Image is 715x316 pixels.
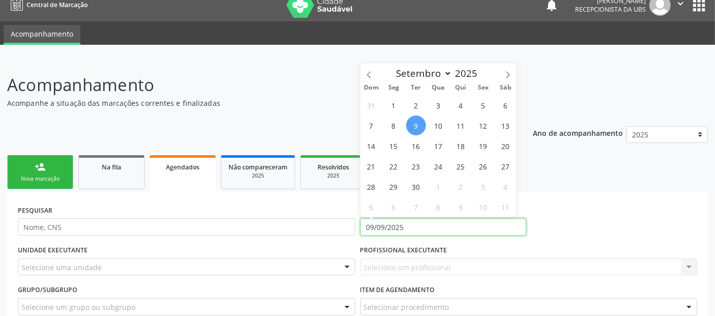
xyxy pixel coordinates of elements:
span: Setembro 1, 2025 [384,95,404,115]
a: Acompanhamento [4,25,80,45]
span: Central de Marcação [26,1,88,9]
p: Acompanhe a situação das marcações correntes e finalizadas [7,98,498,108]
label: PESQUISAR [18,203,52,218]
span: Outubro 10, 2025 [473,197,493,217]
span: Recepcionista da UBS [575,5,646,14]
span: Setembro 18, 2025 [451,136,471,156]
span: Dom [360,84,383,91]
label: Grupo/Subgrupo [18,282,77,298]
span: Outubro 8, 2025 [428,197,448,217]
span: Ter [405,84,427,91]
span: Setembro 10, 2025 [428,116,448,135]
span: Outubro 5, 2025 [361,197,381,217]
label: UNIDADE EXECUTANTE [18,243,88,258]
span: Qua [427,84,450,91]
span: Setembro 3, 2025 [428,95,448,115]
span: Setembro 12, 2025 [473,116,493,135]
span: Selecionar procedimento [364,302,449,312]
span: Qui [450,84,472,91]
span: Setembro 15, 2025 [384,136,404,156]
span: Na fila [102,163,121,171]
span: Outubro 6, 2025 [384,197,404,217]
span: Não compareceram [228,163,288,171]
div: Nova marcação [15,175,66,183]
span: Setembro 22, 2025 [384,156,404,176]
p: Ano de acompanhamento [533,126,623,139]
input: Selecione um intervalo [360,218,526,236]
span: Setembro 24, 2025 [428,156,448,176]
span: Outubro 11, 2025 [496,197,516,217]
span: Selecione uma unidade [21,262,102,273]
span: Setembro 9, 2025 [406,116,426,135]
span: Setembro 4, 2025 [451,95,471,115]
span: Setembro 23, 2025 [406,156,426,176]
span: Outubro 1, 2025 [428,177,448,196]
div: 2025 [308,172,359,180]
span: Setembro 25, 2025 [451,156,471,176]
span: Selecione um grupo ou subgrupo [21,302,135,312]
span: Setembro 21, 2025 [361,156,381,176]
span: Setembro 20, 2025 [496,136,516,156]
span: Setembro 7, 2025 [361,116,381,135]
span: Setembro 11, 2025 [451,116,471,135]
label: Item de agendamento [360,282,435,298]
span: Sex [472,84,495,91]
span: Setembro 29, 2025 [384,177,404,196]
div: 2025 [228,172,288,180]
span: Setembro 17, 2025 [428,136,448,156]
span: Outubro 2, 2025 [451,177,471,196]
input: Nome, CNS [18,218,355,236]
span: Outubro 3, 2025 [473,177,493,196]
span: Setembro 5, 2025 [473,95,493,115]
span: Outubro 9, 2025 [451,197,471,217]
span: Setembro 27, 2025 [496,156,516,176]
span: Setembro 13, 2025 [496,116,516,135]
span: Outubro 4, 2025 [496,177,516,196]
span: Sáb [494,84,517,91]
input: Year [452,67,485,80]
span: Setembro 14, 2025 [361,136,381,156]
span: Seg [383,84,405,91]
span: Setembro 30, 2025 [406,177,426,196]
span: Setembro 26, 2025 [473,156,493,176]
p: Acompanhamento [7,72,498,98]
span: Setembro 2, 2025 [406,95,426,115]
span: Setembro 8, 2025 [384,116,404,135]
span: Agosto 31, 2025 [361,95,381,115]
span: Setembro 28, 2025 [361,177,381,196]
span: Setembro 19, 2025 [473,136,493,156]
select: Month [391,66,452,80]
span: Agendados [166,163,199,171]
label: PROFISSIONAL EXECUTANTE [360,243,447,258]
div: person_add [35,161,46,173]
span: Resolvidos [318,163,349,171]
span: Setembro 16, 2025 [406,136,426,156]
span: Outubro 7, 2025 [406,197,426,217]
span: Setembro 6, 2025 [496,95,516,115]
